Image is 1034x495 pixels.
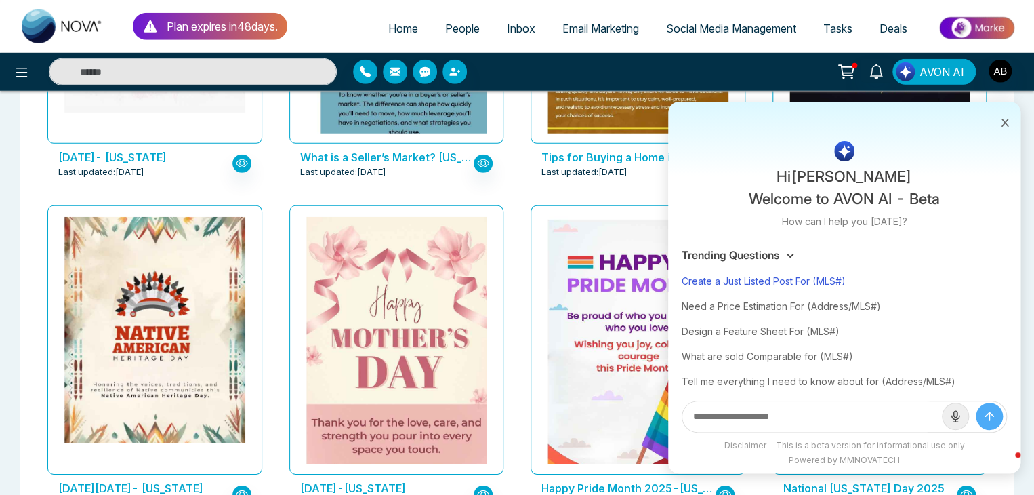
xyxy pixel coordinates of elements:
span: Last updated: [DATE] [300,165,386,179]
span: Social Media Management [666,22,796,35]
div: Create a Just Listed Post For (MLS#) [682,269,1007,294]
div: Tell me everything I need to know about for (Address/MLS#) [682,369,1007,394]
a: People [432,16,493,41]
span: Home [388,22,418,35]
a: Email Marketing [549,16,653,41]
p: Tips for Buying a Home in a Competitive Market- Florida [541,149,715,165]
span: Tasks [823,22,852,35]
img: Market-place.gif [928,13,1026,43]
span: Inbox [507,22,535,35]
p: How can I help you [DATE]? [782,214,907,229]
p: Plan expires in 48 day s . [167,18,278,35]
a: Social Media Management [653,16,810,41]
a: Inbox [493,16,549,41]
img: Nova CRM Logo [22,9,103,43]
div: Design a Feature Sheet For (MLS#) [682,319,1007,344]
div: Powered by MMNOVATECH [675,454,1014,467]
span: Email Marketing [562,22,639,35]
img: User Avatar [989,60,1012,83]
a: Deals [866,16,921,41]
img: Lead Flow [896,62,915,81]
p: Hi [PERSON_NAME] Welcome to AVON AI - Beta [749,165,940,210]
a: Tasks [810,16,866,41]
div: Need a Price Estimation For (Address/MLS#) [682,294,1007,319]
iframe: Intercom live chat [988,449,1020,481]
img: AI Logo [834,141,854,161]
div: What are sold Comparable for (MLS#) [682,344,1007,369]
span: Last updated: [DATE] [58,165,144,179]
p: Remembrance Day 2025- Florida [58,149,232,165]
div: Disclaimer - This is a beta version for informational use only [675,439,1014,452]
span: Last updated: [DATE] [541,165,627,179]
span: People [445,22,480,35]
p: What is a Seller’s Market? Florida [300,149,474,165]
span: AVON AI [919,64,964,80]
span: Deals [880,22,907,35]
a: Home [375,16,432,41]
button: AVON AI [892,59,976,85]
h3: Trending Questions [682,249,779,262]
